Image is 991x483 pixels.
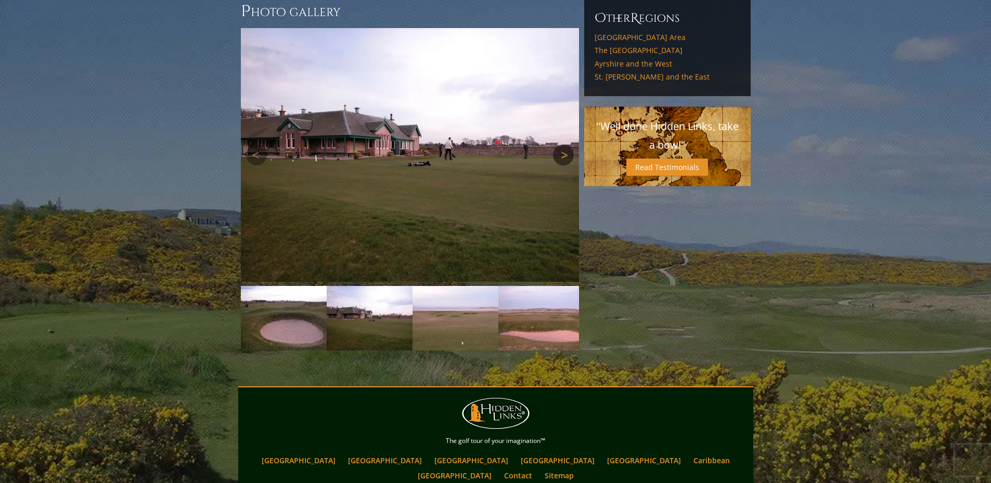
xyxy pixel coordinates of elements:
[553,145,574,165] a: Next
[343,453,427,468] a: [GEOGRAPHIC_DATA]
[595,10,606,27] span: O
[256,453,341,468] a: [GEOGRAPHIC_DATA]
[429,453,513,468] a: [GEOGRAPHIC_DATA]
[595,72,740,82] a: St. [PERSON_NAME] and the East
[595,59,740,69] a: Ayrshire and the West
[539,468,579,483] a: Sitemap
[595,117,740,154] p: "Well done Hidden Links, take a bow!"
[630,10,639,27] span: R
[516,453,600,468] a: [GEOGRAPHIC_DATA]
[626,159,708,176] a: Read Testimonials
[246,145,267,165] a: Previous
[602,453,686,468] a: [GEOGRAPHIC_DATA]
[595,33,740,42] a: [GEOGRAPHIC_DATA] Area
[688,453,735,468] a: Caribbean
[241,1,579,22] h3: Photo Gallery
[499,468,537,483] a: Contact
[595,46,740,55] a: The [GEOGRAPHIC_DATA]
[413,468,497,483] a: [GEOGRAPHIC_DATA]
[595,10,740,27] h6: ther egions
[241,435,751,447] p: The golf tour of your imagination™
